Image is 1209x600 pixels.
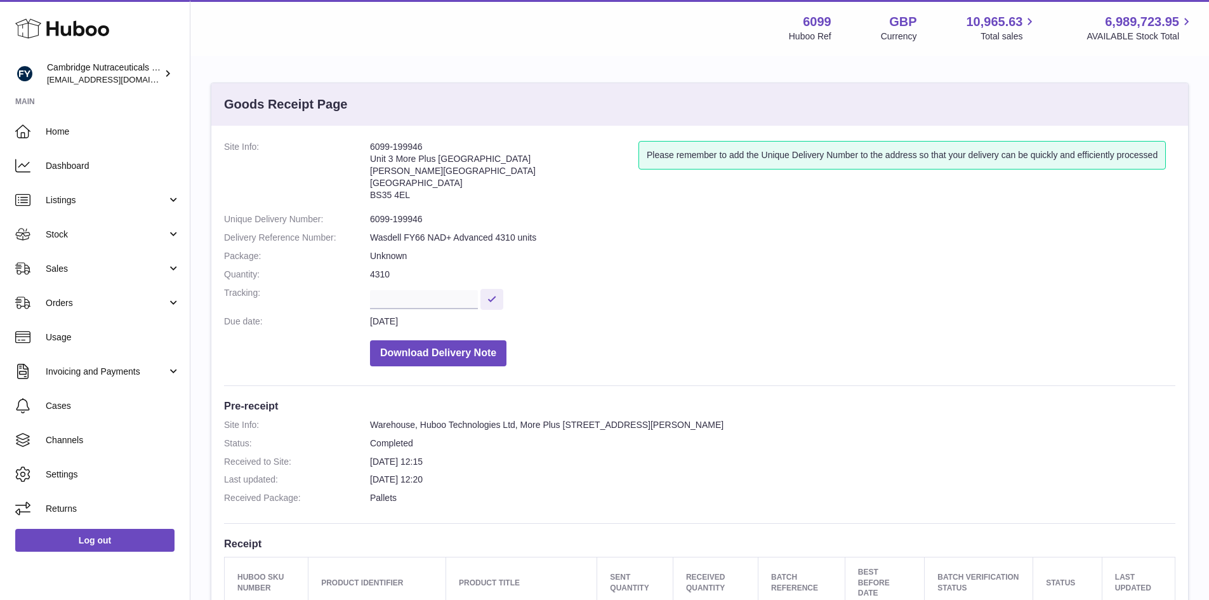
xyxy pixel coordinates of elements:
[370,474,1175,486] dd: [DATE] 12:20
[224,492,370,504] dt: Received Package:
[224,419,370,431] dt: Site Info:
[46,263,167,275] span: Sales
[15,529,175,552] a: Log out
[1105,13,1179,30] span: 6,989,723.95
[46,160,180,172] span: Dashboard
[966,13,1022,30] span: 10,965.63
[15,64,34,83] img: huboo@camnutra.com
[46,229,167,241] span: Stock
[370,232,1175,244] dd: Wasdell FY66 NAD+ Advanced 4310 units
[224,399,1175,413] h3: Pre-receipt
[224,316,370,328] dt: Due date:
[370,250,1175,262] dd: Unknown
[224,232,370,244] dt: Delivery Reference Number:
[881,30,917,43] div: Currency
[638,141,1166,170] div: Please remember to add the Unique Delivery Number to the address so that your delivery can be qui...
[789,30,831,43] div: Huboo Ref
[46,434,180,446] span: Channels
[47,62,161,86] div: Cambridge Nutraceuticals Ltd
[224,269,370,281] dt: Quantity:
[981,30,1037,43] span: Total sales
[224,456,370,468] dt: Received to Site:
[370,419,1175,431] dd: Warehouse, Huboo Technologies Ltd, More Plus [STREET_ADDRESS][PERSON_NAME]
[46,400,180,412] span: Cases
[1087,13,1194,43] a: 6,989,723.95 AVAILABLE Stock Total
[47,74,187,84] span: [EMAIL_ADDRESS][DOMAIN_NAME]
[46,331,180,343] span: Usage
[370,437,1175,450] dd: Completed
[224,96,348,113] h3: Goods Receipt Page
[224,250,370,262] dt: Package:
[370,316,1175,328] dd: [DATE]
[966,13,1037,43] a: 10,965.63 Total sales
[46,126,180,138] span: Home
[889,13,916,30] strong: GBP
[370,269,1175,281] dd: 4310
[1087,30,1194,43] span: AVAILABLE Stock Total
[46,469,180,481] span: Settings
[224,537,1175,550] h3: Receipt
[224,213,370,225] dt: Unique Delivery Number:
[224,474,370,486] dt: Last updated:
[370,492,1175,504] dd: Pallets
[803,13,831,30] strong: 6099
[46,194,167,206] span: Listings
[370,213,1175,225] dd: 6099-199946
[370,456,1175,468] dd: [DATE] 12:15
[46,503,180,515] span: Returns
[224,287,370,309] dt: Tracking:
[370,340,506,366] button: Download Delivery Note
[46,366,167,378] span: Invoicing and Payments
[224,141,370,207] dt: Site Info:
[224,437,370,450] dt: Status:
[370,141,638,207] address: 6099-199946 Unit 3 More Plus [GEOGRAPHIC_DATA] [PERSON_NAME][GEOGRAPHIC_DATA] [GEOGRAPHIC_DATA] B...
[46,297,167,309] span: Orders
